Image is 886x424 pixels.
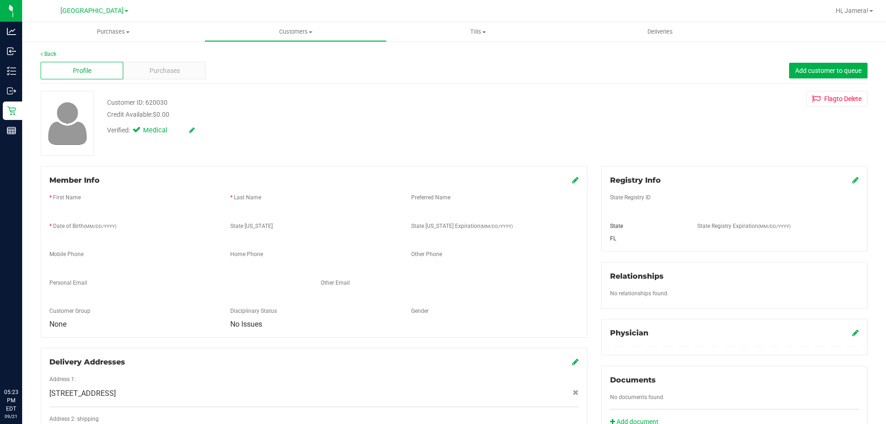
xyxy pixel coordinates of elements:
inline-svg: Reports [7,126,16,135]
a: Tills [387,22,569,42]
span: Purchases [150,66,180,76]
inline-svg: Retail [7,106,16,115]
a: Deliveries [569,22,751,42]
span: No documents found. [610,394,664,400]
span: Member Info [49,176,100,185]
label: Disciplinary Status [230,307,277,315]
a: Back [41,51,56,57]
label: State Registry Expiration [697,222,790,230]
label: Date of Birth [53,222,116,230]
span: Add customer to queue [795,67,862,74]
span: Delivery Addresses [49,358,125,366]
label: Other Phone [411,250,442,258]
span: Documents [610,376,656,384]
inline-svg: Outbound [7,86,16,96]
span: Hi, Jamera! [836,7,868,14]
span: [GEOGRAPHIC_DATA] [60,7,124,15]
img: user-icon.png [43,100,92,147]
span: Physician [610,328,648,337]
inline-svg: Inventory [7,66,16,76]
a: Customers [204,22,387,42]
label: Other Email [321,279,350,287]
div: Credit Available: [107,110,514,119]
p: 05:23 PM EDT [4,388,18,413]
p: 09/21 [4,413,18,420]
button: Flagto Delete [806,91,868,107]
span: None [49,320,66,328]
span: Customers [205,28,386,36]
label: No relationships found. [610,289,669,298]
span: (MM/DD/YYYY) [480,224,513,229]
span: Profile [73,66,91,76]
label: Preferred Name [411,193,450,202]
div: Customer ID: 620030 [107,98,168,107]
label: Last Name [234,193,261,202]
span: Registry Info [610,176,661,185]
inline-svg: Analytics [7,27,16,36]
span: Medical [143,125,180,136]
label: Address 1: [49,375,76,383]
span: $0.00 [153,111,169,118]
span: No Issues [230,320,262,328]
span: (MM/DD/YYYY) [84,224,116,229]
div: FL [603,234,691,243]
label: State [US_STATE] [230,222,273,230]
span: Relationships [610,272,664,281]
label: Home Phone [230,250,263,258]
span: Purchases [22,28,204,36]
span: Tills [387,28,569,36]
label: Personal Email [49,279,87,287]
label: Mobile Phone [49,250,84,258]
label: First Name [53,193,81,202]
span: Deliveries [635,28,685,36]
iframe: Resource center [9,350,37,378]
div: Verified: [107,125,195,136]
div: State [603,222,691,230]
label: Address 2: shipping [49,415,99,423]
span: [STREET_ADDRESS] [49,388,116,399]
label: State [US_STATE] Expiration [411,222,513,230]
label: Customer Group [49,307,90,315]
inline-svg: Inbound [7,47,16,56]
iframe: Resource center unread badge [27,349,38,360]
span: (MM/DD/YYYY) [758,224,790,229]
button: Add customer to queue [789,63,868,78]
a: Purchases [22,22,204,42]
label: State Registry ID [610,193,651,202]
label: Gender [411,307,429,315]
